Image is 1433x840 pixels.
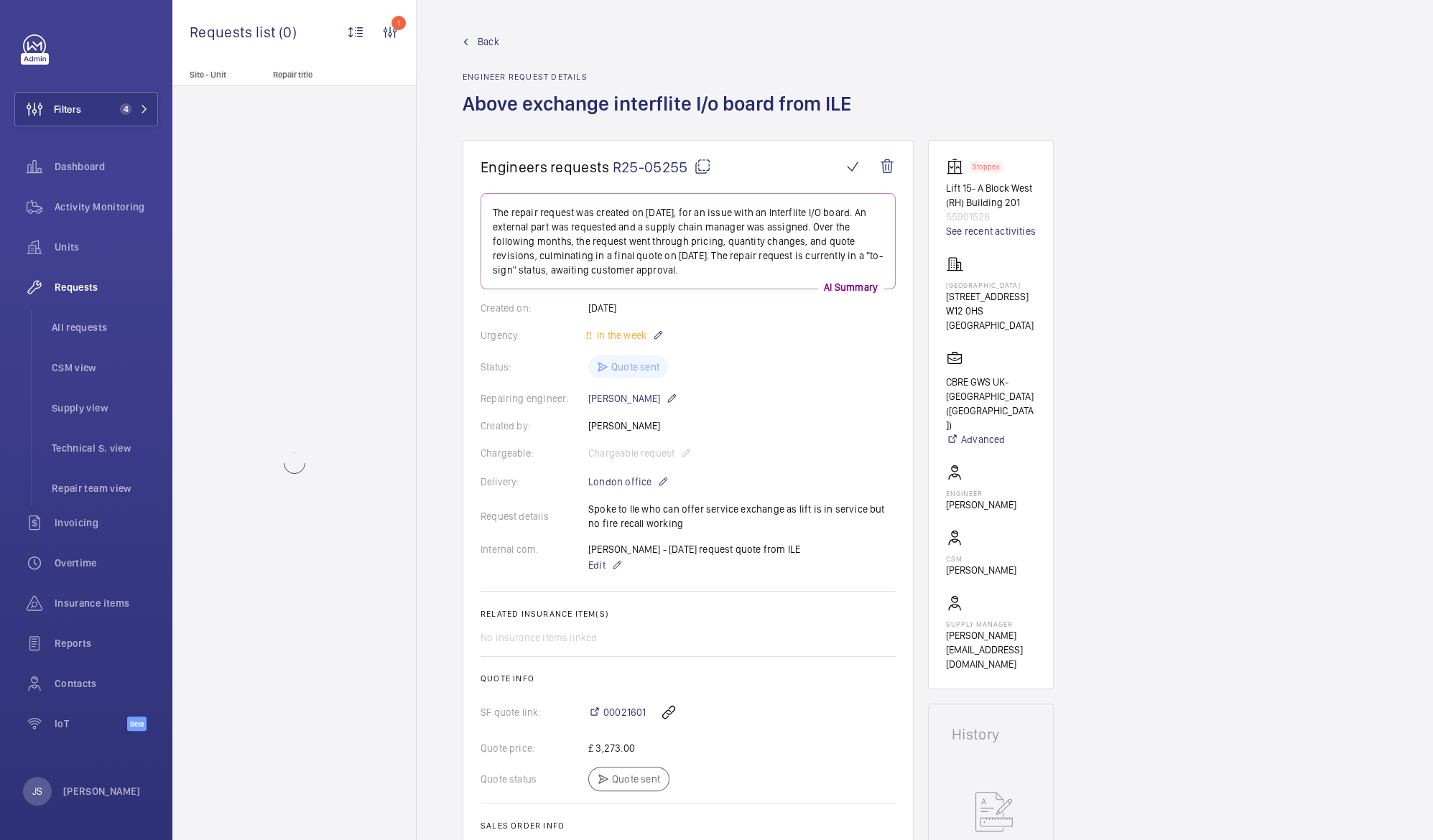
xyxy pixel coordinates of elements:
[946,375,1036,432] p: CBRE GWS UK- [GEOGRAPHIC_DATA] ([GEOGRAPHIC_DATA])
[481,673,896,683] h2: Quote info
[273,70,368,80] p: Repair title
[603,705,646,719] span: 00021601
[946,432,1036,447] a: Advanced
[588,390,677,407] p: [PERSON_NAME]
[946,489,1016,498] p: Engineer
[463,72,860,82] h2: Engineer request details
[946,289,1036,304] p: [STREET_ADDRESS]
[481,609,896,619] h2: Related insurance item(s)
[613,158,711,176] span: R25-05255
[946,304,1036,332] p: W12 0HS [GEOGRAPHIC_DATA]
[952,727,1030,742] h1: History
[52,481,158,495] span: Repair team view
[55,200,158,214] span: Activity Monitoring
[32,784,42,798] p: JS
[55,717,127,731] span: IoT
[55,515,158,530] span: Invoicing
[190,23,279,41] span: Requests list
[478,34,499,49] span: Back
[52,401,158,415] span: Supply view
[55,240,158,254] span: Units
[594,330,646,341] span: In the week
[52,441,158,455] span: Technical S. view
[63,784,141,798] p: [PERSON_NAME]
[946,210,1036,224] p: 55901528
[14,92,158,126] button: Filters4
[946,620,1036,628] p: Supply manager
[52,320,158,335] span: All requests
[127,717,147,731] span: Beta
[946,498,1016,512] p: [PERSON_NAME]
[973,164,1000,169] p: Stopped
[588,558,606,572] span: Edit
[55,596,158,610] span: Insurance items
[55,556,158,570] span: Overtime
[481,821,896,831] h2: Sales order info
[55,159,158,174] span: Dashboard
[946,628,1036,671] p: [PERSON_NAME][EMAIL_ADDRESS][DOMAIN_NAME]
[55,676,158,691] span: Contacts
[493,205,884,277] p: The repair request was created on [DATE], for an issue with an Interflite I/O board. An external ...
[946,224,1036,238] a: See recent activities
[481,158,610,176] span: Engineers requests
[463,90,860,140] h1: Above exchange interflite I/o board from ILE
[55,280,158,294] span: Requests
[818,280,884,294] p: AI Summary
[172,70,267,80] p: Site - Unit
[54,102,81,116] span: Filters
[55,636,158,650] span: Reports
[588,705,646,719] a: 00021601
[946,563,1016,577] p: [PERSON_NAME]
[946,181,1036,210] p: Lift 15- A Block West (RH) Building 201
[120,103,131,115] span: 4
[946,554,1016,563] p: CSM
[946,281,1036,289] p: [GEOGRAPHIC_DATA]
[946,158,969,175] img: elevator.svg
[588,473,669,490] p: London office
[52,360,158,375] span: CSM view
